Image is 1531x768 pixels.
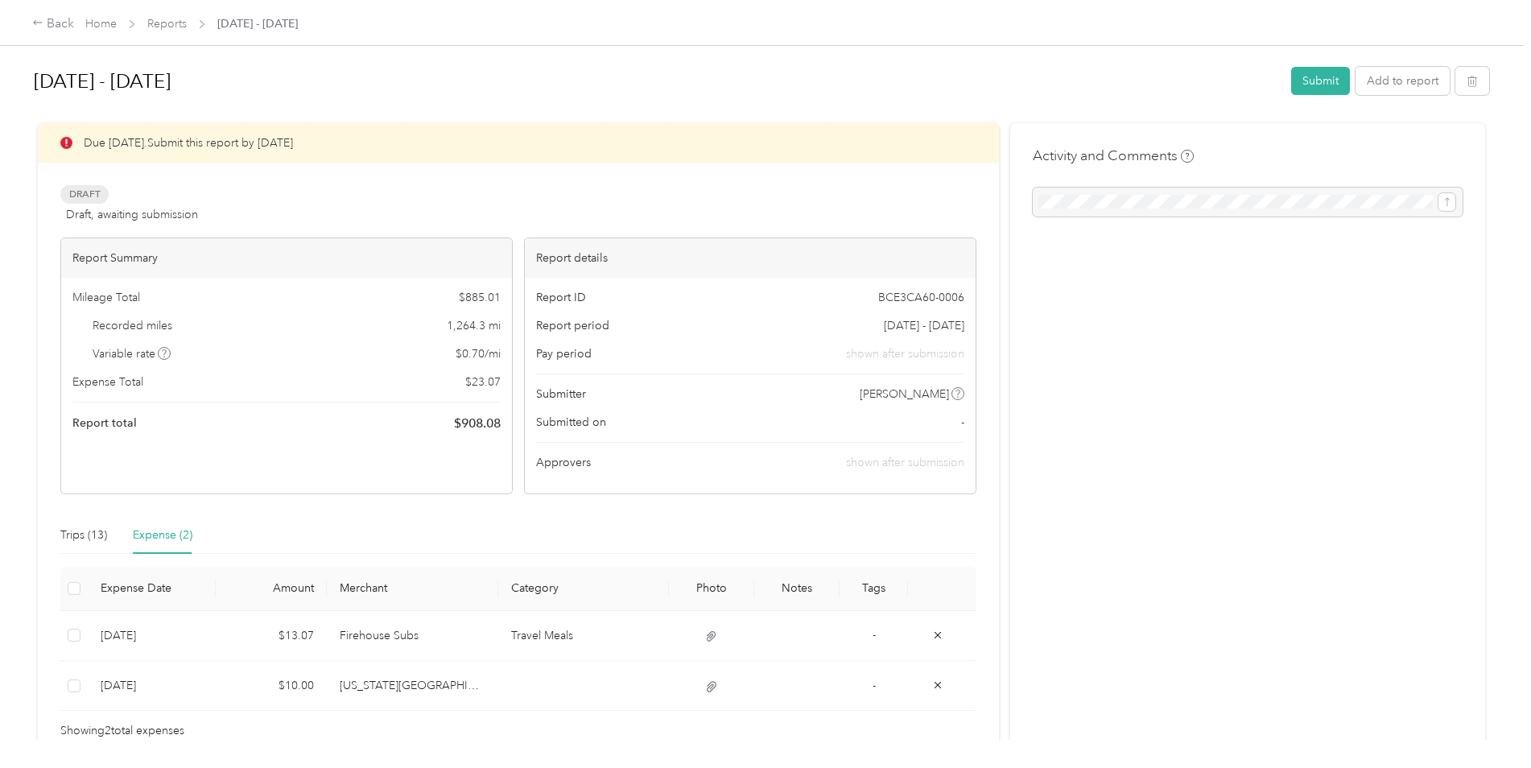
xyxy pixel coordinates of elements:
span: $ 23.07 [465,374,501,390]
h1: Sep 1 - 30, 2025 [34,62,1280,101]
td: - [840,611,908,661]
th: Photo [669,567,754,611]
span: [DATE] - [DATE] [884,317,964,334]
td: 9-19-2025 [88,611,216,661]
td: Indiana State Fairgrounds & Event Center [327,661,497,711]
span: Expense Total [72,374,143,390]
span: $ 885.01 [459,289,501,306]
a: Reports [147,17,187,31]
td: 9-19-2025 [88,661,216,711]
td: $10.00 [216,661,327,711]
span: [DATE] - [DATE] [217,15,298,32]
button: Add to report [1356,67,1450,95]
span: Report total [72,415,137,431]
h4: Activity and Comments [1033,146,1194,166]
td: Firehouse Subs [327,611,497,661]
span: [PERSON_NAME] [860,386,949,403]
div: Back [32,14,74,34]
span: 1,264.3 mi [447,317,501,334]
span: - [873,679,876,692]
span: Mileage Total [72,289,140,306]
span: Report period [536,317,609,334]
div: Tags [852,581,895,595]
th: Expense Date [88,567,216,611]
span: Approvers [536,454,591,471]
span: Draft, awaiting submission [66,206,198,223]
td: $13.07 [216,611,327,661]
span: Showing 2 total expenses [60,722,184,740]
td: Travel Meals [498,611,669,661]
span: $ 908.08 [454,414,501,433]
th: Merchant [327,567,497,611]
span: $ 0.70 / mi [456,345,501,362]
span: shown after submission [846,456,964,469]
div: Report details [525,238,976,278]
div: Due [DATE]. Submit this report by [DATE] [38,123,999,163]
th: Notes [754,567,840,611]
div: Expense (2) [133,526,192,544]
span: - [961,414,964,431]
th: Amount [216,567,327,611]
span: Variable rate [93,345,171,362]
button: Submit [1291,67,1350,95]
span: Pay period [536,345,592,362]
span: Draft [60,185,109,204]
span: - [873,628,876,642]
th: Category [498,567,669,611]
div: Report Summary [61,238,512,278]
td: - [840,661,908,711]
span: Submitter [536,386,586,403]
span: Recorded miles [93,317,172,334]
th: Tags [840,567,908,611]
span: Submitted on [536,414,606,431]
span: shown after submission [846,345,964,362]
a: Home [85,17,117,31]
iframe: Everlance-gr Chat Button Frame [1441,678,1531,768]
span: BCE3CA60-0006 [878,289,964,306]
div: Trips (13) [60,526,107,544]
span: Report ID [536,289,586,306]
